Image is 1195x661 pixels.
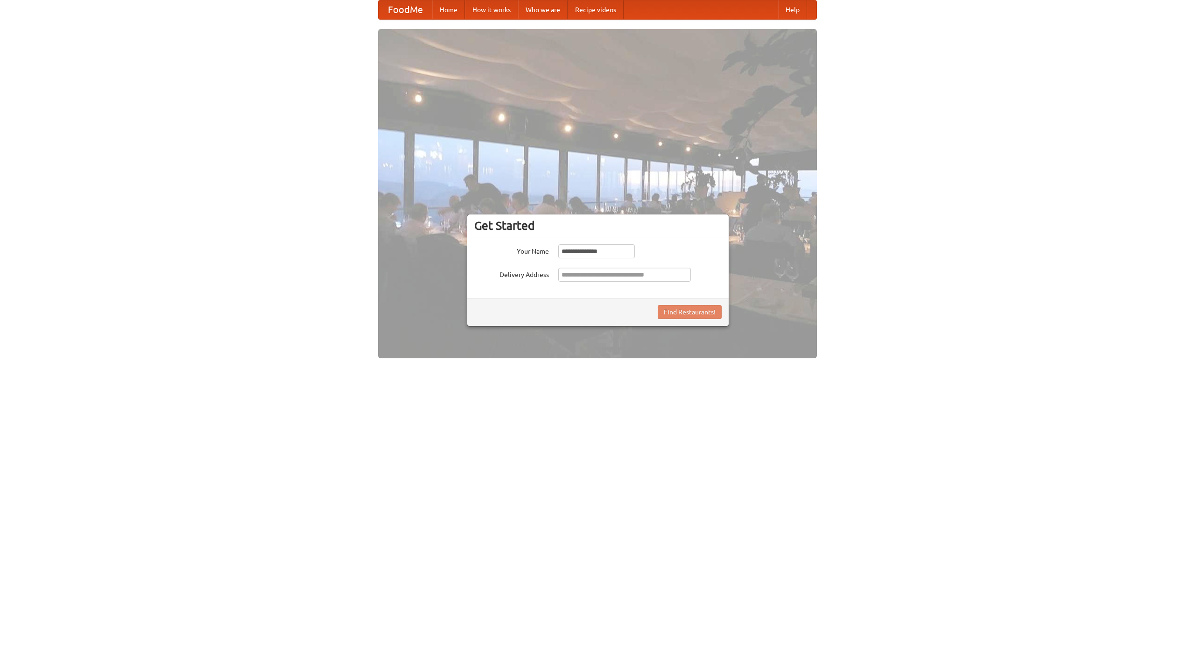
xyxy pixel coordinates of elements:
button: Find Restaurants! [658,305,722,319]
a: Help [778,0,807,19]
a: FoodMe [379,0,432,19]
h3: Get Started [474,219,722,233]
label: Your Name [474,244,549,256]
label: Delivery Address [474,268,549,279]
a: Who we are [518,0,568,19]
a: Home [432,0,465,19]
a: How it works [465,0,518,19]
a: Recipe videos [568,0,624,19]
